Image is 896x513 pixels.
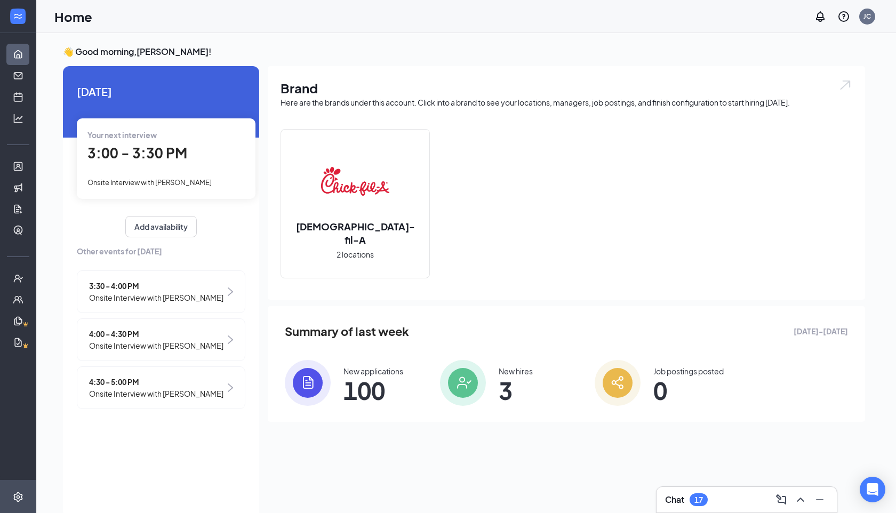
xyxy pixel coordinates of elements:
div: 17 [694,495,703,504]
span: 4:30 - 5:00 PM [89,376,223,388]
h3: Chat [665,494,684,506]
h1: Home [54,7,92,26]
span: Onsite Interview with [PERSON_NAME] [89,292,223,303]
button: ComposeMessage [773,491,790,508]
span: 0 [653,381,724,400]
svg: Settings [13,492,23,502]
button: Minimize [811,491,828,508]
div: New hires [499,366,533,376]
img: open.6027fd2a22e1237b5b06.svg [838,79,852,91]
img: icon [595,360,641,406]
span: Your next interview [87,130,157,140]
span: 100 [343,381,403,400]
span: Onsite Interview with [PERSON_NAME] [89,340,223,351]
span: 2 locations [337,249,374,260]
svg: Minimize [813,493,826,506]
span: 3:30 - 4:00 PM [89,280,223,292]
div: Job postings posted [653,366,724,376]
div: Here are the brands under this account. Click into a brand to see your locations, managers, job p... [281,97,852,108]
span: 4:00 - 4:30 PM [89,328,223,340]
h1: Brand [281,79,852,97]
svg: WorkstreamLogo [12,11,23,21]
div: JC [863,12,871,21]
span: [DATE] - [DATE] [794,325,848,337]
img: Chick-fil-A [321,147,389,215]
svg: QuestionInfo [837,10,850,23]
button: ChevronUp [792,491,809,508]
span: [DATE] [77,83,245,100]
svg: ComposeMessage [775,493,788,506]
svg: UserCheck [13,273,23,284]
span: Onsite Interview with [PERSON_NAME] [87,178,212,187]
div: Open Intercom Messenger [860,477,885,502]
img: icon [440,360,486,406]
button: Add availability [125,216,197,237]
svg: Notifications [814,10,827,23]
h2: [DEMOGRAPHIC_DATA]-fil-A [281,220,429,246]
h3: 👋 Good morning, [PERSON_NAME] ! [63,46,865,58]
span: 3 [499,381,533,400]
span: Onsite Interview with [PERSON_NAME] [89,388,223,399]
svg: Analysis [13,113,23,124]
div: New applications [343,366,403,376]
svg: ChevronUp [794,493,807,506]
span: Summary of last week [285,322,409,341]
span: 3:00 - 3:30 PM [87,144,187,162]
span: Other events for [DATE] [77,245,245,257]
img: icon [285,360,331,406]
